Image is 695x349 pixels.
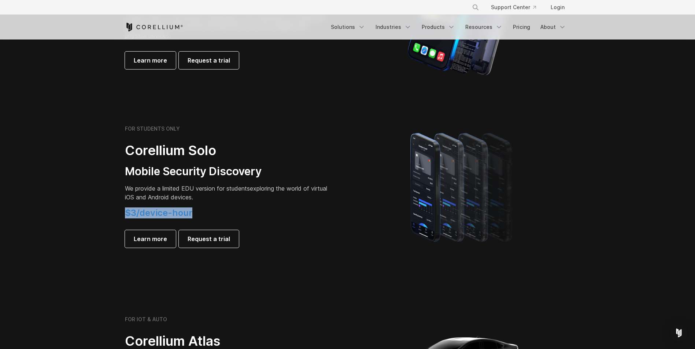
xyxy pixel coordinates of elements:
span: Request a trial [188,56,230,65]
h2: Corellium Solo [125,142,330,159]
h3: Mobile Security Discovery [125,165,330,179]
a: Pricing [509,20,535,34]
a: Learn more [125,230,176,248]
div: Navigation Menu [463,1,570,14]
a: Resources [461,20,507,34]
span: Learn more [134,234,167,243]
a: Request a trial [179,52,239,69]
a: Industries [371,20,416,34]
a: Login [545,1,570,14]
span: Learn more [134,56,167,65]
a: Support Center [485,1,542,14]
h6: FOR STUDENTS ONLY [125,125,180,132]
h6: FOR IOT & AUTO [125,316,167,323]
a: Learn more [125,52,176,69]
a: Corellium Home [125,23,183,31]
span: Request a trial [188,234,230,243]
a: About [536,20,570,34]
a: Request a trial [179,230,239,248]
img: A lineup of four iPhone models becoming more gradient and blurred [396,123,529,251]
span: $3/device-hour [125,207,192,218]
a: Solutions [326,20,370,34]
a: Products [417,20,459,34]
span: We provide a limited EDU version for students [125,185,250,192]
p: exploring the world of virtual iOS and Android devices. [125,184,330,202]
button: Search [469,1,482,14]
div: Open Intercom Messenger [670,324,688,342]
div: Navigation Menu [326,20,570,34]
